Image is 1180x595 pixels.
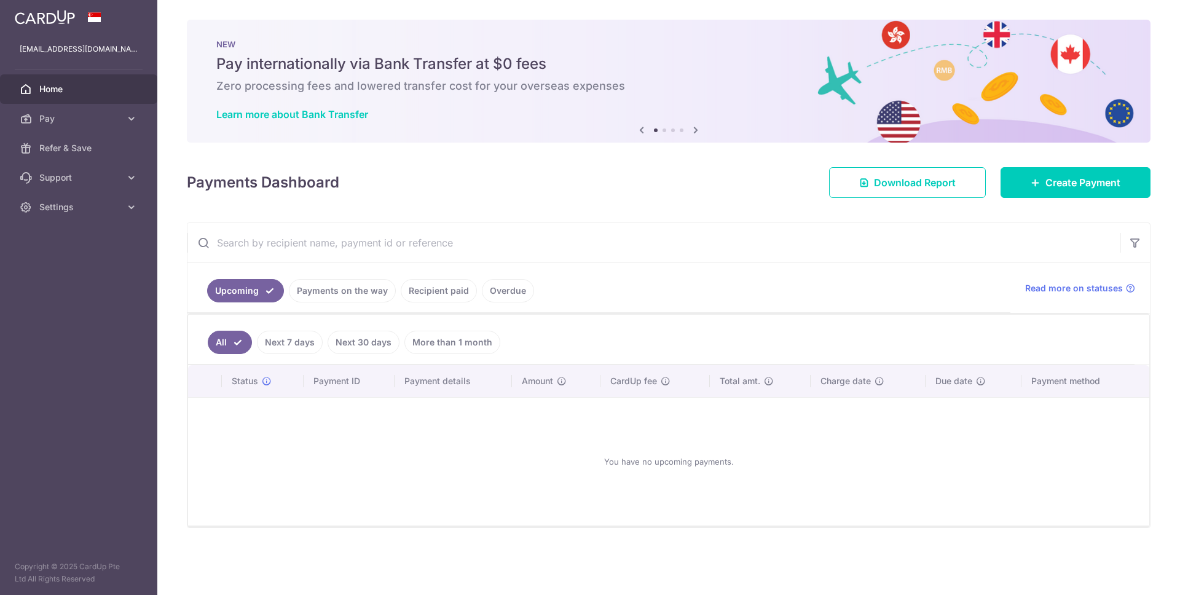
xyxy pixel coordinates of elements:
span: Download Report [874,175,956,190]
span: Pay [39,112,120,125]
span: Charge date [820,375,871,387]
img: Bank transfer banner [187,20,1150,143]
span: Read more on statuses [1025,282,1123,294]
h6: Zero processing fees and lowered transfer cost for your overseas expenses [216,79,1121,93]
span: Status [232,375,258,387]
a: More than 1 month [404,331,500,354]
a: Upcoming [207,279,284,302]
p: [EMAIL_ADDRESS][DOMAIN_NAME] [20,43,138,55]
a: Next 7 days [257,331,323,354]
a: Read more on statuses [1025,282,1135,294]
span: Total amt. [720,375,760,387]
a: Next 30 days [328,331,399,354]
span: Create Payment [1045,175,1120,190]
span: Due date [935,375,972,387]
a: Create Payment [1001,167,1150,198]
h5: Pay internationally via Bank Transfer at $0 fees [216,54,1121,74]
input: Search by recipient name, payment id or reference [187,223,1120,262]
p: NEW [216,39,1121,49]
div: You have no upcoming payments. [203,408,1135,516]
a: Recipient paid [401,279,477,302]
h4: Payments Dashboard [187,171,339,194]
span: Refer & Save [39,142,120,154]
a: All [208,331,252,354]
a: Learn more about Bank Transfer [216,108,368,120]
span: Support [39,171,120,184]
th: Payment ID [304,365,395,397]
span: CardUp fee [610,375,657,387]
img: CardUp [15,10,75,25]
th: Payment details [395,365,513,397]
span: Home [39,83,120,95]
a: Payments on the way [289,279,396,302]
a: Download Report [829,167,986,198]
th: Payment method [1021,365,1149,397]
span: Settings [39,201,120,213]
a: Overdue [482,279,534,302]
span: Amount [522,375,553,387]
